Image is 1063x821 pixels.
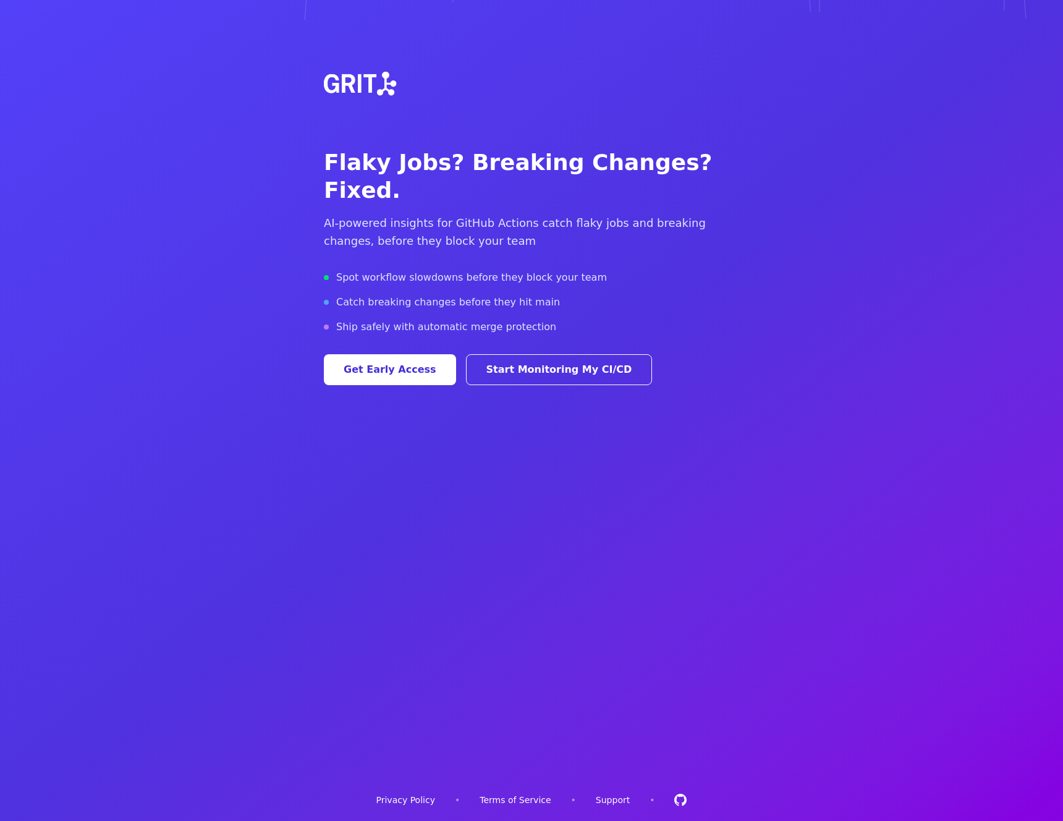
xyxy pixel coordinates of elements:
span: Catch breaking changes before they hit main [336,295,560,310]
p: AI-powered insights for GitHub Actions catch flaky jobs and breaking changes, before they block y... [324,214,739,250]
a: Support [596,794,630,806]
span: Spot workflow slowdowns before they block your team [336,270,607,285]
a: Privacy Policy [376,794,435,806]
a: Github [674,794,687,806]
button: Get Early Access [324,354,456,385]
h1: Flaky Jobs? Breaking Changes? Fixed. [324,148,739,204]
a: Start Monitoring My CI/CD [466,354,653,385]
span: • [455,794,460,806]
img: grit [314,40,403,129]
span: Ship safely with automatic merge protection [336,320,556,334]
span: • [571,794,576,806]
a: Terms of Service [480,794,551,806]
span: • [650,794,654,806]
